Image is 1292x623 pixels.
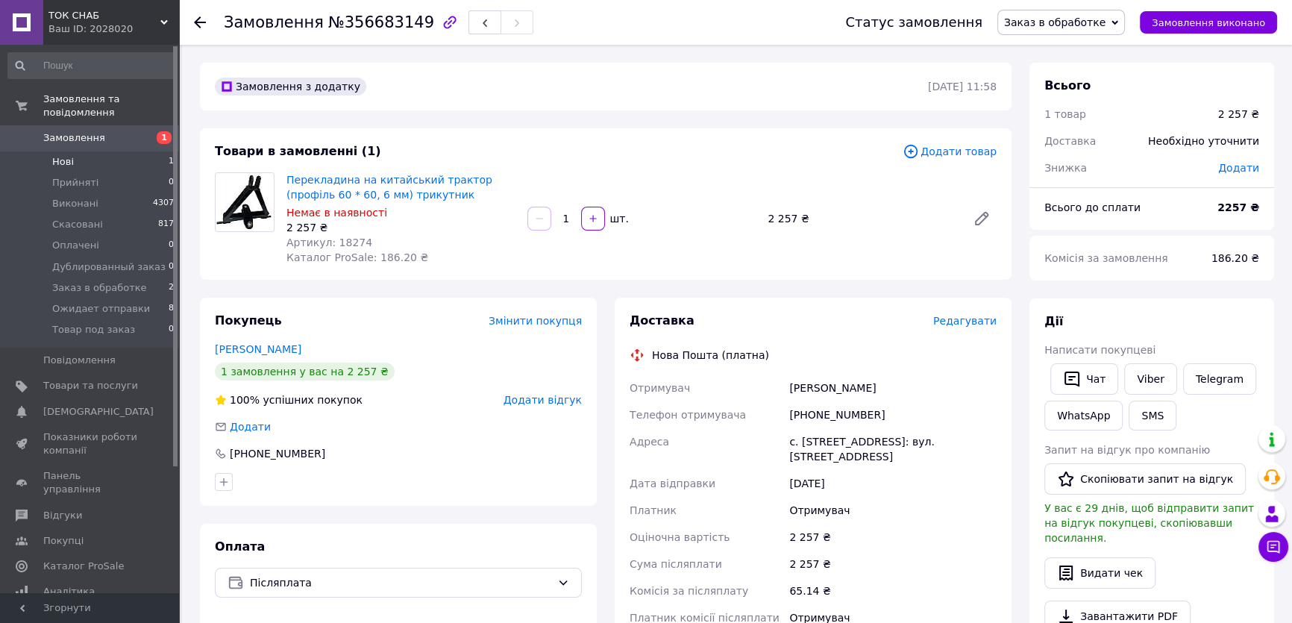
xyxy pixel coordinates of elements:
[933,315,997,327] span: Редагувати
[630,313,694,328] span: Доставка
[158,218,174,231] span: 817
[1044,135,1096,147] span: Доставка
[1044,252,1168,264] span: Комісія за замовлення
[489,315,582,327] span: Змінити покупця
[786,551,1000,577] div: 2 257 ₴
[52,239,99,252] span: Оплачені
[762,208,961,229] div: 2 257 ₴
[43,585,95,598] span: Аналітика
[1044,201,1141,213] span: Всього до сплати
[630,504,677,516] span: Платник
[1218,162,1259,174] span: Додати
[215,343,301,355] a: [PERSON_NAME]
[1044,314,1063,328] span: Дії
[1044,502,1254,544] span: У вас є 29 днів, щоб відправити запит на відгук покупцеві, скопіювавши посилання.
[1217,201,1259,213] b: 2257 ₴
[52,218,103,231] span: Скасовані
[153,197,174,210] span: 4307
[630,558,722,570] span: Сума післяплати
[967,204,997,234] a: Редагувати
[52,302,150,316] span: Ожидает отправки
[1258,532,1288,562] button: Чат з покупцем
[43,354,116,367] span: Повідомлення
[786,375,1000,401] div: [PERSON_NAME]
[230,394,260,406] span: 100%
[630,531,730,543] span: Оціночна вартість
[43,431,138,457] span: Показники роботи компанії
[1044,344,1155,356] span: Написати покупцеві
[43,560,124,573] span: Каталог ProSale
[224,13,324,31] span: Замовлення
[286,237,372,248] span: Артикул: 18274
[606,211,630,226] div: шт.
[169,281,174,295] span: 2
[169,155,174,169] span: 1
[230,421,271,433] span: Додати
[928,81,997,93] time: [DATE] 11:58
[1044,444,1210,456] span: Запит на відгук про компанію
[48,22,179,36] div: Ваш ID: 2028020
[169,176,174,190] span: 0
[169,260,174,274] span: 0
[1044,557,1155,589] button: Видати чек
[157,131,172,144] span: 1
[169,323,174,336] span: 0
[1044,401,1123,431] a: WhatsApp
[215,539,265,554] span: Оплата
[630,436,669,448] span: Адреса
[48,9,160,22] span: ТОК СНАБ
[786,497,1000,524] div: Отримувач
[43,509,82,522] span: Відгуки
[1050,363,1118,395] button: Чат
[1218,107,1259,122] div: 2 257 ₴
[328,13,434,31] span: №356683149
[1139,125,1268,157] div: Необхідно уточнити
[52,323,135,336] span: Товар под заказ
[52,281,147,295] span: Заказ в обработке
[630,478,715,489] span: Дата відправки
[215,78,366,96] div: Замовлення з додатку
[1211,252,1259,264] span: 186.20 ₴
[786,524,1000,551] div: 2 257 ₴
[194,15,206,30] div: Повернутися назад
[215,313,282,328] span: Покупець
[43,131,105,145] span: Замовлення
[1004,16,1106,28] span: Заказ в обработке
[1044,108,1086,120] span: 1 товар
[1183,363,1256,395] a: Telegram
[215,144,381,158] span: Товари в замовленні (1)
[286,207,387,219] span: Немає в наявності
[52,176,98,190] span: Прийняті
[1129,401,1176,431] button: SMS
[1124,363,1176,395] a: Viber
[43,534,84,548] span: Покупці
[903,143,997,160] span: Додати товар
[52,260,166,274] span: Дублированный заказ
[43,469,138,496] span: Панель управління
[169,302,174,316] span: 8
[786,401,1000,428] div: [PHONE_NUMBER]
[648,348,773,363] div: Нова Пошта (платна)
[43,405,154,419] span: [DEMOGRAPHIC_DATA]
[216,173,274,231] img: Перекладина на китайський трактор (профіль 60 * 60, 6 мм) трикутник
[786,470,1000,497] div: [DATE]
[1044,463,1246,495] button: Скопіювати запит на відгук
[286,220,515,235] div: 2 257 ₴
[1044,162,1087,174] span: Знижка
[1140,11,1277,34] button: Замовлення виконано
[504,394,582,406] span: Додати відгук
[7,52,175,79] input: Пошук
[52,197,98,210] span: Виконані
[786,428,1000,470] div: с. [STREET_ADDRESS]: вул. [STREET_ADDRESS]
[1152,17,1265,28] span: Замовлення виконано
[250,575,551,591] span: Післяплата
[630,585,748,597] span: Комісія за післяплату
[286,251,428,263] span: Каталог ProSale: 186.20 ₴
[43,379,138,392] span: Товари та послуги
[845,15,982,30] div: Статус замовлення
[630,382,690,394] span: Отримувач
[1044,78,1091,93] span: Всього
[215,392,363,407] div: успішних покупок
[169,239,174,252] span: 0
[630,409,746,421] span: Телефон отримувача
